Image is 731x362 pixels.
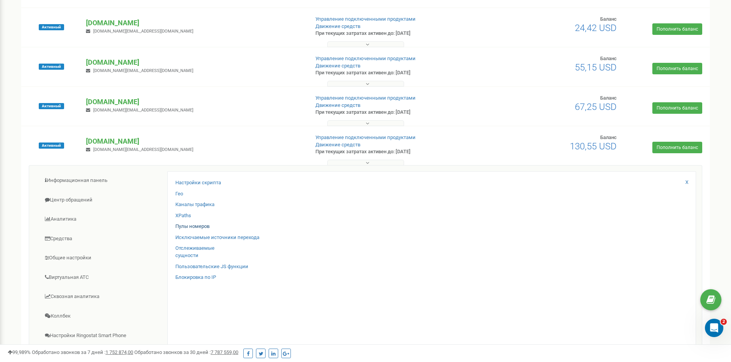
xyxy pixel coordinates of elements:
a: XPaths [175,212,191,219]
p: При текущих затратах активен до: [DATE] [315,69,475,77]
iframe: Intercom live chat [705,319,723,337]
a: Сквозная аналитика [35,287,168,306]
a: Средства [35,229,168,248]
p: [DOMAIN_NAME] [86,18,303,28]
a: Общие настройки [35,249,168,267]
a: Пополнить баланс [652,142,702,153]
a: Движение средств [315,102,360,108]
a: Исключаемые источники перехода [175,234,259,241]
p: При текущих затратах активен до: [DATE] [315,148,475,156]
a: Пополнить баланс [652,63,702,74]
span: Активный [39,143,64,149]
a: Аналитика [35,210,168,229]
span: Обработано звонков за 7 дней : [32,349,133,355]
span: Активный [39,103,64,109]
p: При текущих затратах активен до: [DATE] [315,30,475,37]
u: 7 787 559,00 [211,349,238,355]
a: Информационная панель [35,171,168,190]
a: Пополнить баланс [652,23,702,35]
a: Блокировка по IP [175,274,216,281]
a: Отслеживаемыесущности [175,245,215,259]
span: [DOMAIN_NAME][EMAIL_ADDRESS][DOMAIN_NAME] [93,68,193,73]
span: Баланс [600,56,617,61]
a: Пополнить баланс [652,102,702,114]
a: Настройки скрипта [175,179,221,187]
a: Настройки Ringostat Smart Phone [35,326,168,345]
span: 67,25 USD [575,102,617,112]
span: 99,989% [8,349,31,355]
span: [DOMAIN_NAME][EMAIL_ADDRESS][DOMAIN_NAME] [93,29,193,34]
a: Движение средств [315,63,360,69]
span: Баланс [600,16,617,22]
a: Коллбек [35,307,168,326]
span: 55,15 USD [575,62,617,73]
a: Движение средств [315,142,360,147]
span: Активный [39,24,64,30]
span: 2 [721,319,727,325]
a: Движение средств [315,23,360,29]
a: Управление подключенными продуктами [315,16,416,22]
span: [DOMAIN_NAME][EMAIL_ADDRESS][DOMAIN_NAME] [93,147,193,152]
span: Баланс [600,95,617,101]
a: Пулы номеров [175,223,210,230]
span: Обработано звонков за 30 дней : [134,349,238,355]
a: X [685,179,688,186]
p: При текущих затратах активен до: [DATE] [315,109,475,116]
a: Управление подключенными продуктами [315,56,416,61]
a: Гео [175,190,183,198]
span: 24,42 USD [575,23,617,33]
p: [DOMAIN_NAME] [86,136,303,146]
span: Баланс [600,134,617,140]
a: Управление подключенными продуктами [315,134,416,140]
a: Центр обращений [35,191,168,210]
a: Управление подключенными продуктами [315,95,416,101]
a: Пользовательские JS функции [175,263,248,270]
a: Каналы трафика [175,201,215,208]
span: Активный [39,64,64,70]
span: [DOMAIN_NAME][EMAIL_ADDRESS][DOMAIN_NAME] [93,108,193,113]
u: 1 752 874,00 [106,349,133,355]
span: 130,55 USD [570,141,617,152]
p: [DOMAIN_NAME] [86,57,303,67]
a: Виртуальная АТС [35,268,168,287]
p: [DOMAIN_NAME] [86,97,303,107]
